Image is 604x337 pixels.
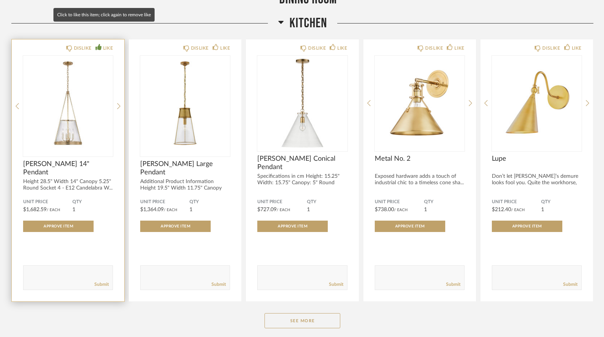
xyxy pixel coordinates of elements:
[512,224,542,228] span: Approve Item
[23,207,47,212] span: $1,682.59
[140,56,230,150] div: 0
[140,179,230,198] div: Additional Product Information Height 19.5" Width 11.75" Canopy 4.5" Rou...
[94,281,109,288] a: Submit
[492,155,582,163] span: Lupe
[72,207,75,212] span: 1
[394,208,408,212] span: / Each
[307,199,347,205] span: QTY
[44,224,73,228] span: Approve Item
[161,224,190,228] span: Approve Item
[492,221,562,232] button: Approve Item
[140,207,164,212] span: $1,364.09
[492,199,541,205] span: Unit Price
[563,281,577,288] a: Submit
[74,44,92,52] div: DISLIKE
[257,221,328,232] button: Approve Item
[395,224,425,228] span: Approve Item
[140,199,189,205] span: Unit Price
[47,208,60,212] span: / Each
[164,208,177,212] span: / Each
[191,44,209,52] div: DISLIKE
[257,207,277,212] span: $727.09
[542,44,560,52] div: DISLIKE
[23,199,72,205] span: Unit Price
[425,44,443,52] div: DISLIKE
[572,44,582,52] div: LIKE
[277,208,290,212] span: / Each
[140,160,230,177] span: [PERSON_NAME] Large Pendant
[492,173,582,193] div: Don’t let [PERSON_NAME]’s demure looks fool you. Quite the workhorse, [PERSON_NAME]’s a u...
[424,199,465,205] span: QTY
[492,56,582,150] img: undefined
[189,199,230,205] span: QTY
[23,56,113,150] img: undefined
[257,199,307,205] span: Unit Price
[375,199,424,205] span: Unit Price
[23,56,113,150] div: 0
[289,15,327,31] span: Kitchen
[23,179,113,191] div: Height 28.5" Width 14" Canopy 5.25" Round Socket 4 - E12 Candelabra W...
[541,207,544,212] span: 1
[511,208,525,212] span: / Each
[375,173,465,186] div: Exposed hardware adds a touch of industrial chic to a timeless cone sha...
[257,173,347,193] div: Specifications in cm Height: 15.25" Width: 15.75" Canopy: 5" Round Soc...
[140,56,230,150] img: undefined
[264,313,340,328] button: See More
[308,44,326,52] div: DISLIKE
[72,199,113,205] span: QTY
[492,207,511,212] span: $212.40
[337,44,347,52] div: LIKE
[220,44,230,52] div: LIKE
[375,155,465,163] span: Metal No. 2
[454,44,464,52] div: LIKE
[375,221,445,232] button: Approve Item
[541,199,582,205] span: QTY
[375,207,394,212] span: $738.00
[446,281,460,288] a: Submit
[103,44,113,52] div: LIKE
[278,224,307,228] span: Approve Item
[307,207,310,212] span: 1
[257,155,347,171] span: [PERSON_NAME] Conical Pendant
[329,281,343,288] a: Submit
[23,221,94,232] button: Approve Item
[257,56,347,150] img: undefined
[140,221,211,232] button: Approve Item
[23,160,113,177] span: [PERSON_NAME] 14" Pendant
[424,207,427,212] span: 1
[375,56,465,150] img: undefined
[189,207,192,212] span: 1
[211,281,226,288] a: Submit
